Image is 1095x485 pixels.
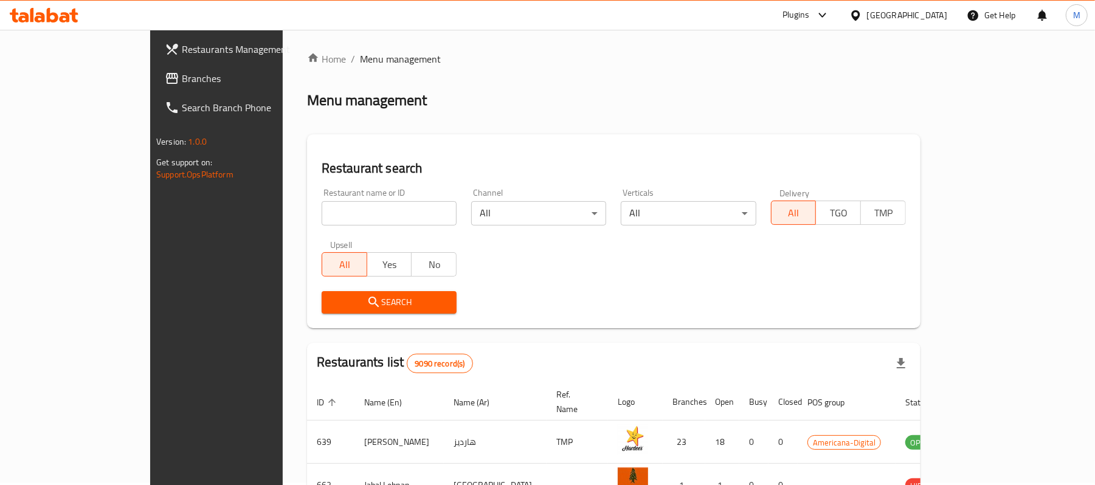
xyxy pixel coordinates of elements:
td: [PERSON_NAME] [354,421,444,464]
span: All [776,204,812,222]
div: [GEOGRAPHIC_DATA] [867,9,947,22]
button: No [411,252,457,277]
td: هارديز [444,421,547,464]
div: Total records count [407,354,472,373]
a: Branches [155,64,333,93]
td: 0 [739,421,769,464]
button: All [771,201,817,225]
span: POS group [807,395,860,410]
span: 9090 record(s) [407,358,472,370]
span: ID [317,395,340,410]
span: Yes [372,256,407,273]
span: M [1073,9,1080,22]
span: Get support on: [156,154,212,170]
div: All [621,201,756,225]
td: 18 [705,421,739,464]
div: All [471,201,606,225]
th: Closed [769,384,798,421]
a: Support.OpsPlatform [156,167,233,182]
span: 1.0.0 [188,134,207,150]
h2: Restaurants list [317,353,473,373]
img: Hardee's [618,424,648,455]
button: TMP [860,201,906,225]
h2: Restaurant search [322,159,906,177]
span: Americana-Digital [808,436,880,450]
div: Export file [886,349,916,378]
li: / [351,52,355,66]
button: TGO [815,201,861,225]
button: Yes [367,252,412,277]
th: Branches [663,384,705,421]
span: Version: [156,134,186,150]
span: TMP [866,204,901,222]
th: Logo [608,384,663,421]
label: Upsell [330,240,353,249]
span: All [327,256,362,273]
span: TGO [821,204,856,222]
a: Restaurants Management [155,35,333,64]
a: Search Branch Phone [155,93,333,122]
button: All [322,252,367,277]
th: Busy [739,384,769,421]
span: Search Branch Phone [182,100,323,115]
span: Status [905,395,945,410]
span: Menu management [360,52,441,66]
nav: breadcrumb [307,52,921,66]
span: Name (En) [364,395,418,410]
td: 0 [769,421,798,464]
div: Plugins [782,8,809,22]
span: Name (Ar) [454,395,505,410]
td: TMP [547,421,608,464]
span: Ref. Name [556,387,593,416]
h2: Menu management [307,91,427,110]
span: Search [331,295,447,310]
div: OPEN [905,435,935,450]
th: Open [705,384,739,421]
span: Branches [182,71,323,86]
span: Restaurants Management [182,42,323,57]
input: Search for restaurant name or ID.. [322,201,457,225]
span: OPEN [905,436,935,450]
span: No [416,256,452,273]
td: 23 [663,421,705,464]
button: Search [322,291,457,314]
label: Delivery [779,188,810,197]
